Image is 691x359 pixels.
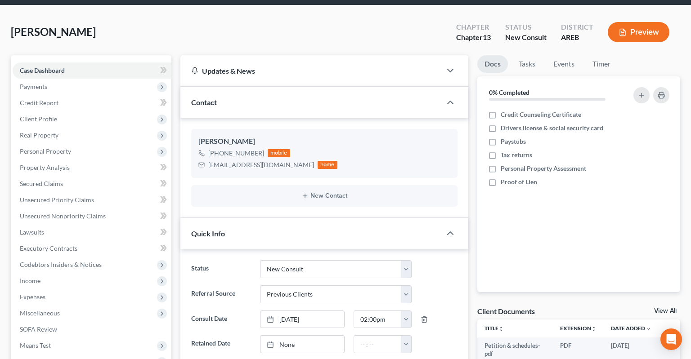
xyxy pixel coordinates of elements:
span: Drivers license & social security card [501,124,603,133]
a: Tasks [512,55,543,73]
span: Property Analysis [20,164,70,171]
a: Extensionunfold_more [560,325,597,332]
div: [PERSON_NAME] [198,136,450,147]
a: Events [546,55,582,73]
a: View All [654,308,677,314]
a: Docs [477,55,508,73]
div: [PHONE_NUMBER] [208,149,264,158]
a: Secured Claims [13,176,171,192]
span: Executory Contracts [20,244,77,252]
input: -- : -- [354,336,401,353]
span: Personal Property Assessment [501,164,586,173]
a: None [260,336,344,353]
a: [DATE] [260,311,344,328]
a: Executory Contracts [13,240,171,257]
a: Property Analysis [13,160,171,176]
div: Status [505,22,547,32]
span: Means Test [20,341,51,349]
i: unfold_more [498,326,504,332]
div: Open Intercom Messenger [660,328,682,350]
span: [PERSON_NAME] [11,25,96,38]
div: New Consult [505,32,547,43]
span: Proof of Lien [501,177,537,186]
span: Credit Counseling Certificate [501,110,581,119]
span: Secured Claims [20,180,63,187]
a: Lawsuits [13,224,171,240]
div: AREB [561,32,593,43]
span: Codebtors Insiders & Notices [20,261,102,268]
span: Income [20,277,40,284]
span: Real Property [20,131,58,139]
span: SOFA Review [20,325,57,333]
button: Preview [608,22,669,42]
div: [EMAIL_ADDRESS][DOMAIN_NAME] [208,160,314,169]
i: unfold_more [591,326,597,332]
span: Paystubs [501,137,526,146]
a: Case Dashboard [13,62,171,79]
span: Credit Report [20,99,58,106]
div: mobile [268,149,290,157]
span: Payments [20,83,47,90]
input: -- : -- [354,311,401,328]
span: Unsecured Priority Claims [20,196,94,204]
label: Consult Date [187,310,256,328]
span: Quick Info [191,229,225,238]
a: Titleunfold_more [485,325,504,332]
i: expand_more [646,326,651,332]
a: Credit Report [13,95,171,111]
div: District [561,22,593,32]
span: Miscellaneous [20,309,60,317]
a: Date Added expand_more [611,325,651,332]
span: Case Dashboard [20,66,65,74]
label: Retained Date [187,335,256,353]
label: Status [187,260,256,278]
div: Chapter [456,22,491,32]
label: Referral Source [187,285,256,303]
div: Client Documents [477,306,535,316]
a: Timer [585,55,618,73]
div: Updates & News [191,66,431,75]
div: Chapter [456,32,491,43]
span: Lawsuits [20,228,44,236]
span: 13 [483,33,491,41]
span: Expenses [20,293,45,301]
span: Personal Property [20,147,71,155]
span: Contact [191,98,217,106]
div: home [318,161,337,169]
a: Unsecured Nonpriority Claims [13,208,171,224]
a: Unsecured Priority Claims [13,192,171,208]
span: Client Profile [20,115,57,123]
span: Tax returns [501,151,532,160]
span: Unsecured Nonpriority Claims [20,212,106,220]
a: SOFA Review [13,321,171,337]
button: New Contact [198,192,450,199]
strong: 0% Completed [489,89,529,96]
